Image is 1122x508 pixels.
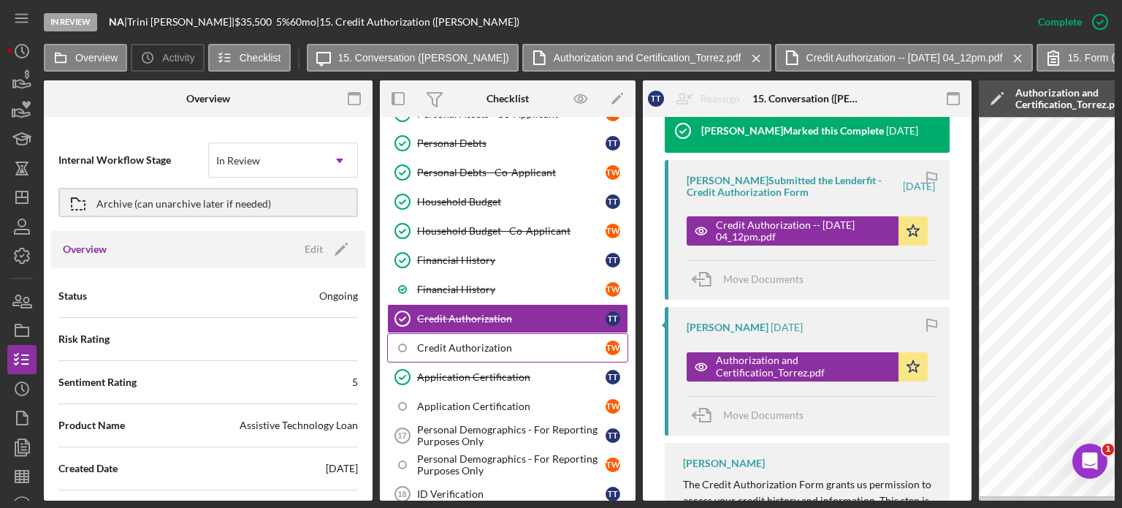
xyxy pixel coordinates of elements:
[606,194,620,209] div: T T
[606,136,620,151] div: T T
[417,371,606,383] div: Application Certification
[234,15,272,28] span: $35,500
[417,196,606,208] div: Household Budget
[338,52,509,64] label: 15. Conversation ([PERSON_NAME])
[723,409,804,421] span: Move Documents
[687,216,928,246] button: Credit Authorization -- [DATE] 04_12pm.pdf
[606,487,620,501] div: T T
[387,216,628,246] a: Household Budget - Co-ApplicantTW
[417,254,606,266] div: Financial History
[387,129,628,158] a: Personal DebtsTT
[683,458,765,469] div: [PERSON_NAME]
[417,488,606,500] div: ID Verification
[186,93,230,105] div: Overview
[687,175,901,198] div: [PERSON_NAME] Submitted the Lenderfit - Credit Authorization Form
[687,352,928,382] button: Authorization and Certification_Torrez.pdf
[58,418,125,433] span: Product Name
[606,253,620,268] div: T T
[648,91,664,107] div: T T
[606,224,620,238] div: T W
[58,289,87,303] span: Status
[387,187,628,216] a: Household BudgetTT
[417,342,606,354] div: Credit Authorization
[606,311,620,326] div: T T
[771,322,803,333] time: 2025-09-04 20:11
[131,44,204,72] button: Activity
[1072,444,1107,479] iframe: Intercom live chat
[44,13,97,31] div: In Review
[701,125,884,137] div: [PERSON_NAME] Marked this Complete
[641,84,755,113] button: TTReassign
[208,44,291,72] button: Checklist
[1038,7,1082,37] div: Complete
[240,418,358,433] div: Assistive Technology Loan
[109,15,124,28] b: NA
[397,490,406,498] tspan: 18
[63,242,107,257] h3: Overview
[775,44,1033,72] button: Credit Authorization -- [DATE] 04_12pm.pdf
[387,392,628,421] a: Application CertificationTW
[606,370,620,384] div: T T
[417,137,606,149] div: Personal Debts
[387,421,628,450] a: 17Personal Demographics - For Reporting Purposes OnlyTT
[352,375,358,390] div: 5
[387,158,628,187] a: Personal Debts - Co-ApplicantTW
[127,16,234,28] div: Trini [PERSON_NAME] |
[687,322,768,333] div: [PERSON_NAME]
[296,238,354,260] button: Edit
[417,424,606,447] div: Personal Demographics - For Reporting Purposes Only
[417,284,606,295] div: Financial History
[606,399,620,414] div: T W
[886,125,918,137] time: 2025-09-04 20:25
[290,16,316,28] div: 60 mo
[701,84,740,113] div: Reassign
[606,282,620,297] div: T W
[216,155,260,167] div: In Review
[486,93,529,105] div: Checklist
[903,181,935,192] time: 2025-09-04 20:12
[387,246,628,275] a: Financial HistoryTT
[58,188,358,217] button: Archive (can unarchive later if needed)
[387,275,628,304] a: Financial HistoryTW
[387,304,628,333] a: Credit AuthorizationTT
[716,219,891,243] div: Credit Authorization -- [DATE] 04_12pm.pdf
[58,332,110,346] span: Risk Rating
[1023,7,1115,37] button: Complete
[522,44,771,72] button: Authorization and Certification_Torrez.pdf
[58,375,137,390] span: Sentiment Rating
[109,16,127,28] div: |
[305,238,323,260] div: Edit
[417,401,606,412] div: Application Certification
[554,52,741,64] label: Authorization and Certification_Torrez.pdf
[417,313,606,325] div: Credit Authorization
[307,44,519,72] button: 15. Conversation ([PERSON_NAME])
[417,167,606,178] div: Personal Debts - Co-Applicant
[316,16,519,28] div: | 15. Credit Authorization ([PERSON_NAME])
[96,189,271,216] div: Archive (can unarchive later if needed)
[606,165,620,180] div: T W
[417,453,606,477] div: Personal Demographics - For Reporting Purposes Only
[326,461,358,476] div: [DATE]
[75,52,118,64] label: Overview
[606,341,620,355] div: T W
[716,355,891,378] div: Authorization and Certification_Torrez.pdf
[1102,444,1114,455] span: 1
[806,52,1003,64] label: Credit Authorization -- [DATE] 04_12pm.pdf
[58,461,118,476] span: Created Date
[687,397,818,433] button: Move Documents
[752,93,862,105] div: 15. Conversation ([PERSON_NAME])
[417,225,606,237] div: Household Budget - Co-Applicant
[387,363,628,392] a: Application CertificationTT
[387,450,628,479] a: Personal Demographics - For Reporting Purposes OnlyTW
[397,431,406,440] tspan: 17
[240,52,281,64] label: Checklist
[44,44,127,72] button: Overview
[162,52,194,64] label: Activity
[606,458,620,472] div: T W
[723,273,804,285] span: Move Documents
[687,261,818,297] button: Move Documents
[276,16,290,28] div: 5 %
[319,289,358,303] div: Ongoing
[387,333,628,363] a: Credit AuthorizationTW
[58,153,208,167] span: Internal Workflow Stage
